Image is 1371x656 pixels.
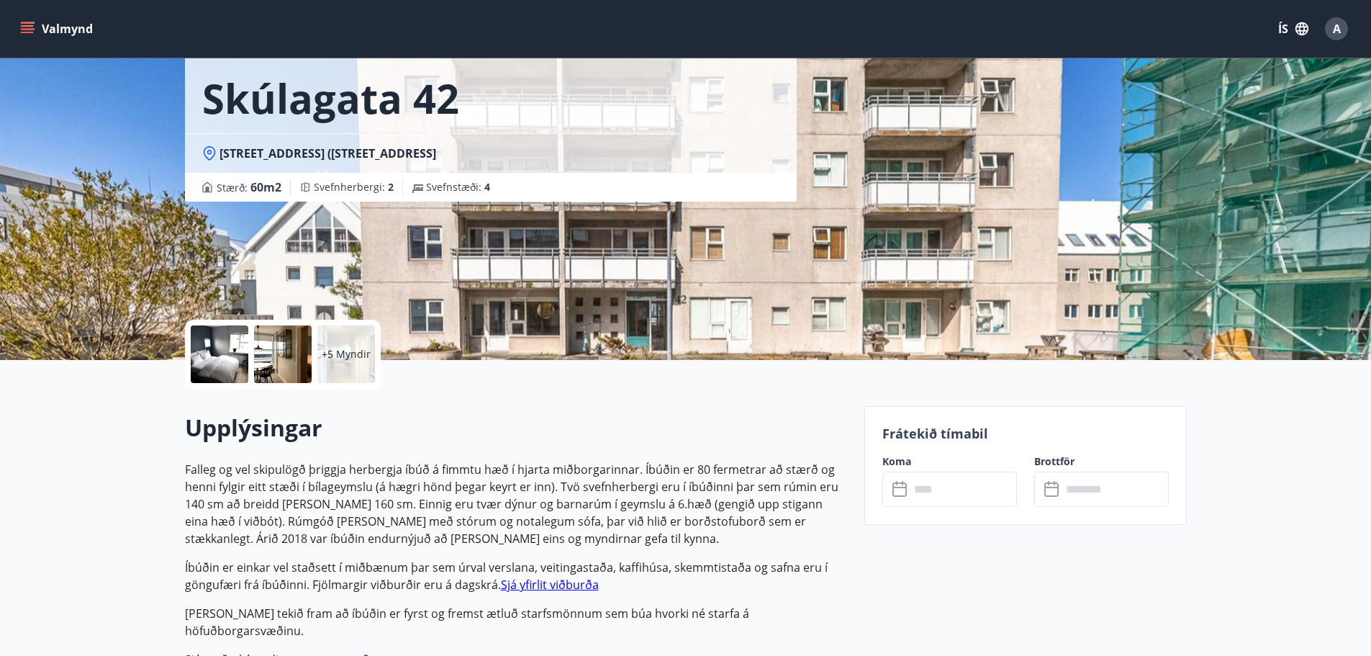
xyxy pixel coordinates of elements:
[314,180,394,194] span: Svefnherbergi :
[185,461,847,547] p: Falleg og vel skipulögð þriggja herbergja íbúð á fimmtu hæð í hjarta miðborgarinnar. Íbúðin er 80...
[1270,16,1316,42] button: ÍS
[426,180,490,194] span: Svefnstæði :
[185,605,847,639] p: [PERSON_NAME] tekið fram að íbúðin er fyrst og fremst ætluð starfsmönnum sem búa hvorki né starfa...
[882,424,1169,443] p: Frátekið tímabil
[250,179,281,195] span: 60 m2
[202,71,459,125] h1: Skúlagata 42
[217,179,281,196] span: Stærð :
[1034,454,1169,469] label: Brottför
[220,145,436,161] span: [STREET_ADDRESS] ([STREET_ADDRESS]
[185,412,847,444] h2: Upplýsingar
[1319,12,1354,46] button: A
[17,16,99,42] button: menu
[388,180,394,194] span: 2
[484,180,490,194] span: 4
[322,347,371,361] p: +5 Myndir
[501,577,599,593] a: Sjá yfirlit viðburða
[882,454,1017,469] label: Koma
[1333,21,1341,37] span: A
[185,559,847,593] p: Íbúðin er einkar vel staðsett í miðbænum þar sem úrval verslana, veitingastaða, kaffihúsa, skemmt...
